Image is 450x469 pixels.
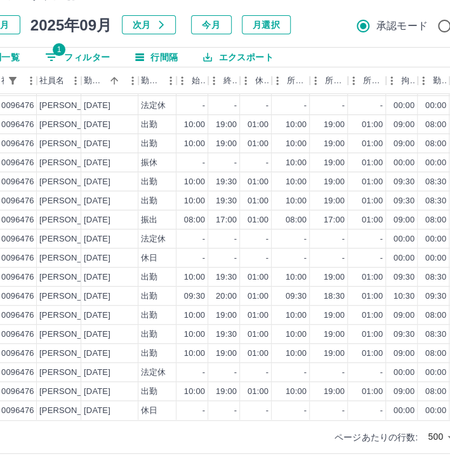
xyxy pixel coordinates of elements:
div: 10:00 [184,176,205,188]
div: 01:00 [248,214,268,226]
div: 01:00 [248,138,268,150]
div: 法定休 [141,100,166,112]
div: 所定開始 [272,67,310,94]
div: - [234,233,237,245]
div: [DATE] [84,405,110,417]
div: 出勤 [141,176,157,188]
div: 01:00 [248,290,268,302]
div: 振出 [141,214,157,226]
button: 行間隔 [125,48,188,67]
div: 08:00 [425,348,446,360]
div: [PERSON_NAME] [39,233,109,245]
div: 08:00 [425,309,446,322]
button: 月選択 [242,15,291,34]
div: 10:00 [184,309,205,322]
div: 01:00 [248,348,268,360]
div: 00:00 [425,405,446,417]
div: 所定開始 [287,67,307,94]
div: - [234,100,237,112]
div: 01:00 [362,309,383,322]
div: [PERSON_NAME] [39,309,109,322]
div: [PERSON_NAME] [39,329,109,341]
div: - [202,100,205,112]
div: [PERSON_NAME] [39,271,109,283]
div: [PERSON_NAME] [39,405,109,417]
div: 10:00 [184,348,205,360]
div: 0096476 [1,195,34,207]
div: 0096476 [1,367,34,379]
div: 17:00 [324,214,345,226]
div: 勤務区分 [141,67,161,94]
div: 08:00 [425,138,446,150]
div: 19:00 [216,386,237,398]
div: - [266,233,268,245]
div: - [234,252,237,264]
div: 10:00 [184,329,205,341]
div: 10:00 [286,176,307,188]
div: 勤務 [433,67,447,94]
div: 勤務日 [81,67,138,94]
button: メニュー [66,71,85,90]
div: 10:00 [286,157,307,169]
div: 09:30 [394,195,414,207]
div: 勤務 [418,67,449,94]
div: 08:00 [425,386,446,398]
div: 所定終業 [325,67,345,94]
div: 勤務日 [84,67,105,94]
div: 01:00 [362,119,383,131]
div: 00:00 [394,157,414,169]
div: 休憩 [240,67,272,94]
div: [PERSON_NAME] [39,100,109,112]
div: - [304,367,307,379]
div: 0096476 [1,252,34,264]
div: 01:00 [248,271,268,283]
div: [DATE] [84,386,110,398]
div: 01:00 [362,386,383,398]
div: 10:00 [184,271,205,283]
div: 10:00 [286,348,307,360]
div: 法定休 [141,233,166,245]
div: - [234,157,237,169]
div: 01:00 [362,271,383,283]
div: [DATE] [84,214,110,226]
button: 今月 [191,15,232,34]
div: - [266,405,268,417]
div: [PERSON_NAME] [39,119,109,131]
div: - [342,100,345,112]
div: 09:00 [394,386,414,398]
div: 01:00 [248,329,268,341]
div: [DATE] [84,309,110,322]
div: 19:00 [324,386,345,398]
div: 08:30 [425,176,446,188]
div: 08:30 [425,271,446,283]
div: 10:00 [286,309,307,322]
div: - [342,405,345,417]
div: 休日 [141,405,157,417]
div: - [380,367,383,379]
div: 社員名 [37,67,81,94]
div: - [380,405,383,417]
div: 出勤 [141,119,157,131]
span: 承認モード [376,18,428,34]
div: 01:00 [248,176,268,188]
div: [PERSON_NAME] [39,367,109,379]
div: 01:00 [248,195,268,207]
div: 出勤 [141,290,157,302]
div: 0096476 [1,348,34,360]
div: 01:00 [248,119,268,131]
div: 00:00 [425,233,446,245]
div: - [304,233,307,245]
div: [DATE] [84,290,110,302]
div: [DATE] [84,100,110,112]
button: メニュー [123,71,142,90]
div: 09:00 [394,214,414,226]
div: 10:30 [394,290,414,302]
button: フィルター表示 [4,72,22,90]
div: 09:30 [425,290,446,302]
div: 社員名 [39,67,64,94]
div: 19:00 [324,271,345,283]
div: 0096476 [1,176,34,188]
div: - [342,233,345,245]
div: 19:00 [324,348,345,360]
div: - [380,100,383,112]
